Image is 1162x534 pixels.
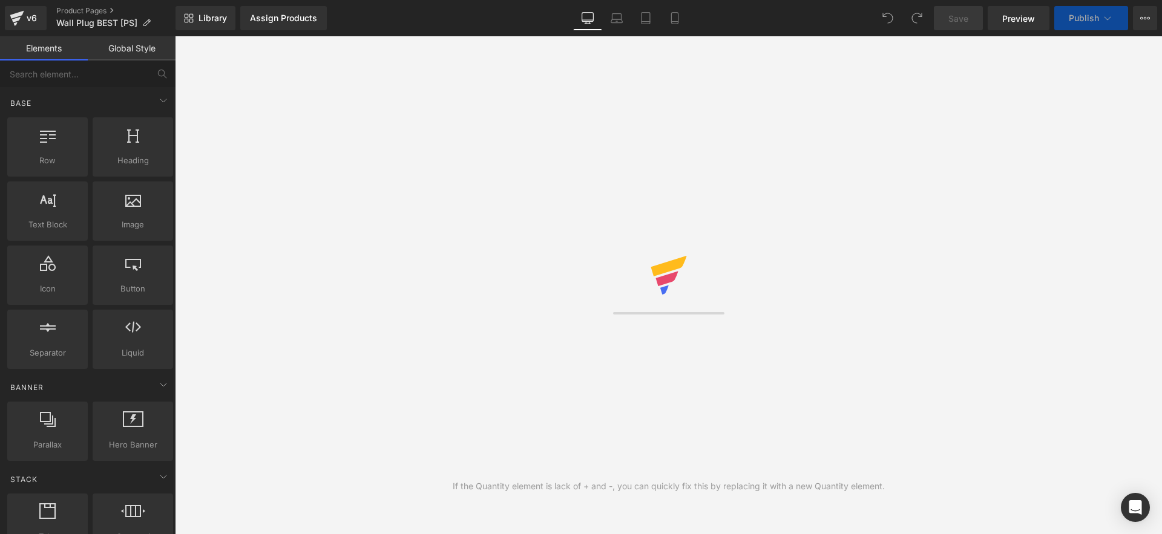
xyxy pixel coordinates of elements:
span: Publish [1069,13,1099,23]
span: Separator [11,347,84,359]
a: Tablet [631,6,660,30]
span: Heading [96,154,169,167]
span: Icon [11,282,84,295]
span: Save [948,12,968,25]
a: Laptop [602,6,631,30]
span: Image [96,218,169,231]
span: Button [96,282,169,295]
span: Base [9,97,33,109]
span: Parallax [11,438,84,451]
button: Publish [1054,6,1128,30]
span: Hero Banner [96,438,169,451]
button: Redo [905,6,929,30]
span: Wall Plug BEST [PS] [56,18,137,28]
div: If the Quantity element is lack of + and -, you can quickly fix this by replacing it with a new Q... [453,480,885,493]
a: Mobile [660,6,689,30]
a: Desktop [573,6,602,30]
div: Assign Products [250,13,317,23]
button: Undo [876,6,900,30]
a: New Library [176,6,235,30]
span: Text Block [11,218,84,231]
span: Stack [9,474,39,485]
a: Global Style [88,36,176,60]
a: Product Pages [56,6,176,16]
a: Preview [988,6,1049,30]
div: Open Intercom Messenger [1121,493,1150,522]
a: v6 [5,6,47,30]
div: v6 [24,10,39,26]
span: Liquid [96,347,169,359]
button: More [1133,6,1157,30]
span: Library [199,13,227,24]
span: Row [11,154,84,167]
span: Banner [9,382,45,393]
span: Preview [1002,12,1035,25]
